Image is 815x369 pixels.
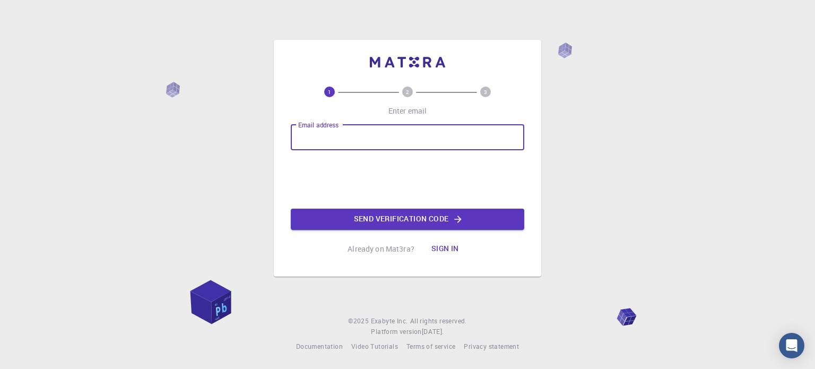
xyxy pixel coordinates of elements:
span: © 2025 [348,316,370,327]
span: Platform version [371,327,421,337]
span: Terms of service [406,342,455,350]
a: [DATE]. [422,327,444,337]
label: Email address [298,121,339,130]
iframe: reCAPTCHA [327,159,488,200]
span: All rights reserved. [410,316,467,327]
span: Exabyte Inc. [371,316,408,325]
text: 3 [484,88,487,96]
button: Send verification code [291,209,524,230]
text: 2 [406,88,409,96]
span: Documentation [296,342,343,350]
a: Terms of service [406,341,455,352]
a: Exabyte Inc. [371,316,408,327]
span: Privacy statement [464,342,519,350]
p: Already on Mat3ra? [348,244,414,254]
button: Sign in [423,238,467,260]
span: [DATE] . [422,327,444,336]
div: Open Intercom Messenger [779,333,804,358]
span: Video Tutorials [351,342,398,350]
a: Video Tutorials [351,341,398,352]
text: 1 [328,88,331,96]
a: Documentation [296,341,343,352]
a: Privacy statement [464,341,519,352]
p: Enter email [388,106,427,116]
